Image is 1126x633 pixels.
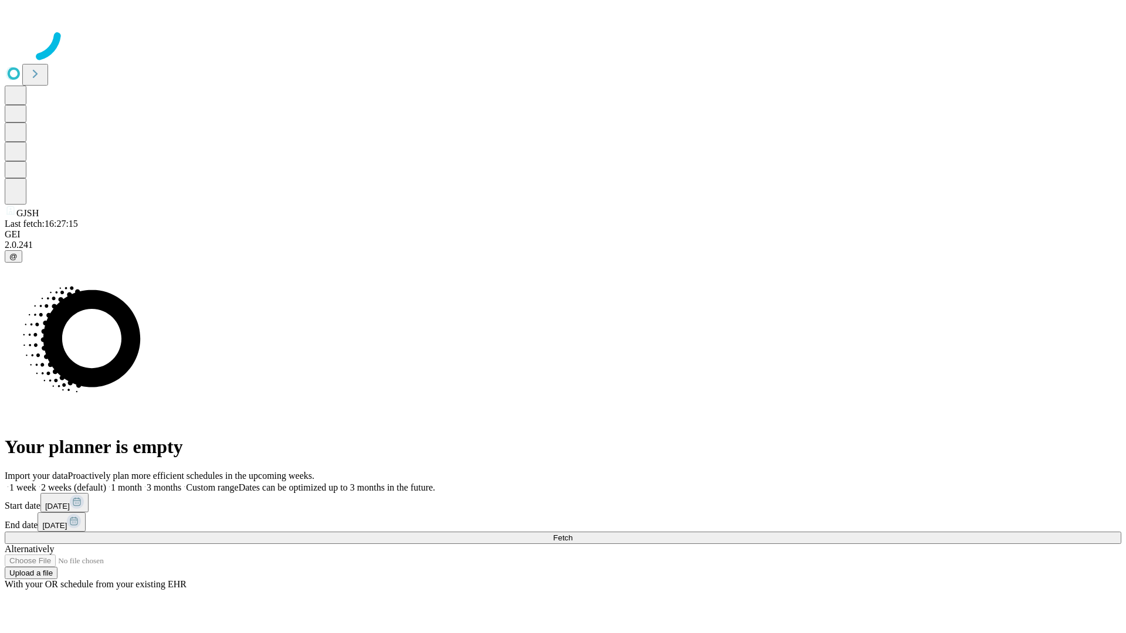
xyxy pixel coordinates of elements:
[40,493,89,512] button: [DATE]
[5,493,1121,512] div: Start date
[147,482,181,492] span: 3 months
[5,471,68,481] span: Import your data
[5,579,186,589] span: With your OR schedule from your existing EHR
[5,250,22,263] button: @
[45,502,70,511] span: [DATE]
[5,567,57,579] button: Upload a file
[68,471,314,481] span: Proactively plan more efficient schedules in the upcoming weeks.
[42,521,67,530] span: [DATE]
[186,482,238,492] span: Custom range
[5,436,1121,458] h1: Your planner is empty
[16,208,39,218] span: GJSH
[38,512,86,532] button: [DATE]
[5,229,1121,240] div: GEI
[5,512,1121,532] div: End date
[5,240,1121,250] div: 2.0.241
[239,482,435,492] span: Dates can be optimized up to 3 months in the future.
[5,219,78,229] span: Last fetch: 16:27:15
[111,482,142,492] span: 1 month
[9,252,18,261] span: @
[5,532,1121,544] button: Fetch
[553,533,572,542] span: Fetch
[9,482,36,492] span: 1 week
[5,544,54,554] span: Alternatively
[41,482,106,492] span: 2 weeks (default)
